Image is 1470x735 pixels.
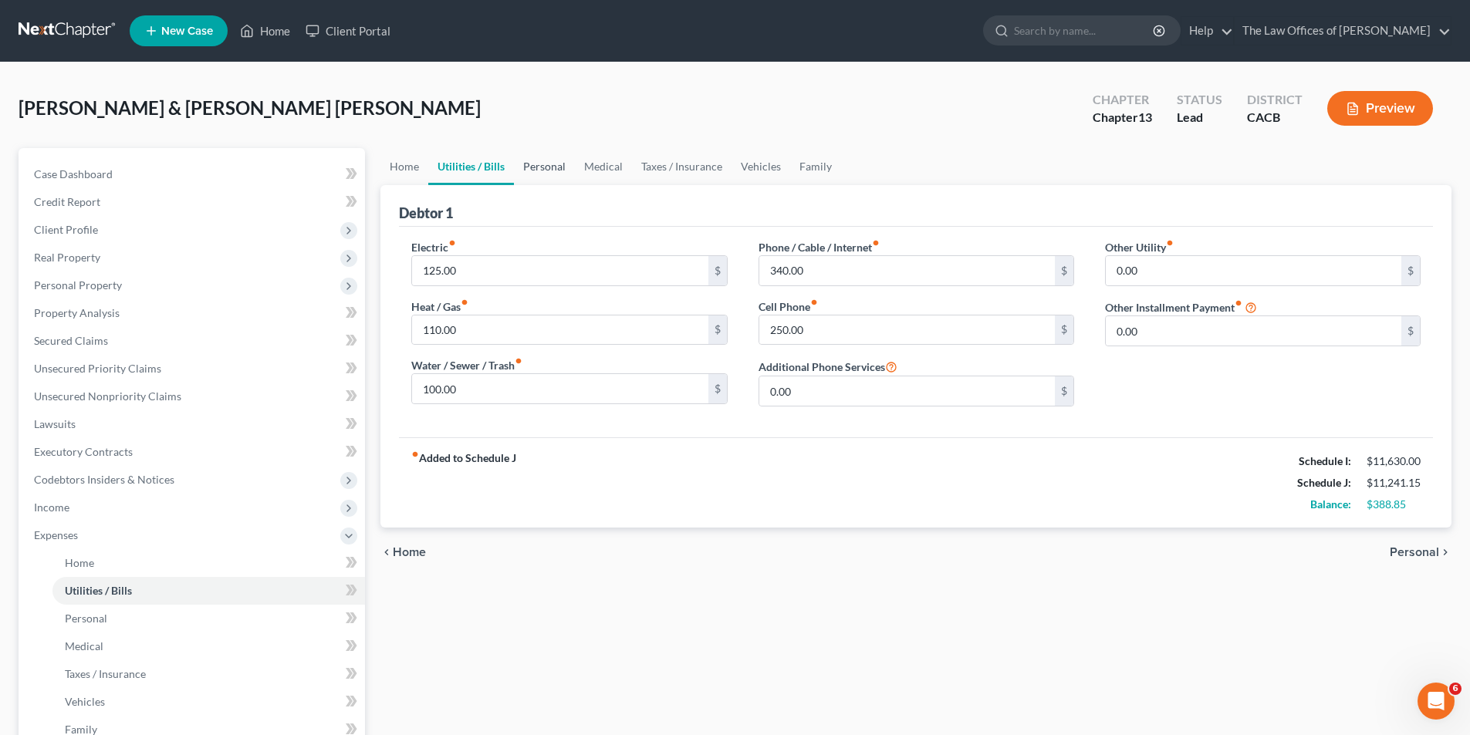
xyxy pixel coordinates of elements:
span: Codebtors Insiders & Notices [34,473,174,486]
span: Personal [65,612,107,625]
a: The Law Offices of [PERSON_NAME] [1235,17,1451,45]
input: -- [1106,256,1401,285]
i: fiber_manual_record [515,357,522,365]
span: Unsecured Nonpriority Claims [34,389,181,403]
span: Client Profile [34,223,98,236]
a: Medical [52,632,365,660]
i: chevron_left [380,546,393,558]
span: Medical [65,639,103,652]
span: Unsecured Priority Claims [34,362,161,375]
strong: Schedule I: [1299,454,1351,467]
label: Cell Phone [759,298,818,315]
span: Personal [1390,546,1439,558]
a: Vehicles [52,688,365,716]
input: -- [412,315,708,345]
a: Help [1181,17,1233,45]
i: fiber_manual_record [872,239,880,247]
div: $ [1401,256,1420,285]
span: Expenses [34,528,78,541]
span: Real Property [34,251,100,264]
span: Vehicles [65,695,105,708]
a: Utilities / Bills [428,148,514,185]
div: $388.85 [1367,497,1421,512]
a: Personal [514,148,575,185]
div: $ [708,374,727,403]
label: Additional Phone Services [759,357,897,376]
span: Credit Report [34,195,100,208]
div: District [1247,91,1303,109]
span: Lawsuits [34,417,76,430]
a: Vehicles [732,148,790,185]
i: fiber_manual_record [810,298,818,306]
div: CACB [1247,109,1303,126]
span: Home [393,546,426,558]
button: Personal chevron_right [1390,546,1451,558]
i: fiber_manual_record [1235,299,1242,307]
span: Personal Property [34,278,122,292]
div: Debtor 1 [399,204,453,222]
a: Lawsuits [22,410,365,438]
div: $11,241.15 [1367,475,1421,491]
a: Unsecured Priority Claims [22,355,365,383]
div: $ [708,315,727,345]
span: Taxes / Insurance [65,667,146,680]
div: $ [708,256,727,285]
a: Secured Claims [22,327,365,355]
span: Utilities / Bills [65,584,132,597]
i: fiber_manual_record [448,239,456,247]
span: Case Dashboard [34,167,113,180]
a: Family [790,148,841,185]
button: Preview [1327,91,1433,126]
div: Status [1177,91,1222,109]
input: -- [412,374,708,403]
a: Home [380,148,428,185]
label: Electric [411,239,456,255]
span: 6 [1449,683,1462,695]
label: Other Installment Payment [1105,299,1242,315]
strong: Balance: [1310,497,1351,511]
span: Home [65,556,94,569]
a: Medical [575,148,632,185]
span: Secured Claims [34,334,108,347]
input: -- [1106,316,1401,346]
div: $ [1401,316,1420,346]
input: -- [759,315,1055,345]
div: Chapter [1093,109,1152,126]
span: Executory Contracts [34,445,133,458]
span: Income [34,501,69,514]
input: -- [412,256,708,285]
a: Case Dashboard [22,160,365,188]
div: $ [1055,256,1073,285]
span: New Case [161,25,213,37]
span: [PERSON_NAME] & [PERSON_NAME] [PERSON_NAME] [19,96,481,119]
i: chevron_right [1439,546,1451,558]
strong: Schedule J: [1297,476,1351,489]
label: Water / Sewer / Trash [411,357,522,373]
a: Credit Report [22,188,365,216]
div: $ [1055,315,1073,345]
i: fiber_manual_record [1166,239,1174,247]
a: Property Analysis [22,299,365,327]
i: fiber_manual_record [411,450,419,458]
div: $11,630.00 [1367,453,1421,469]
label: Other Utility [1105,239,1174,255]
a: Unsecured Nonpriority Claims [22,383,365,410]
i: fiber_manual_record [461,298,468,306]
span: Property Analysis [34,306,120,319]
label: Phone / Cable / Internet [759,239,880,255]
button: chevron_left Home [380,546,426,558]
a: Utilities / Bills [52,577,365,605]
input: -- [759,376,1055,406]
a: Executory Contracts [22,438,365,466]
div: $ [1055,376,1073,406]
label: Heat / Gas [411,298,468,315]
div: Lead [1177,109,1222,126]
span: 13 [1138,110,1152,124]
iframe: Intercom live chat [1418,683,1455,720]
input: -- [759,256,1055,285]
a: Taxes / Insurance [52,660,365,688]
div: Chapter [1093,91,1152,109]
a: Client Portal [298,17,398,45]
input: Search by name... [1014,16,1155,45]
a: Home [232,17,298,45]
